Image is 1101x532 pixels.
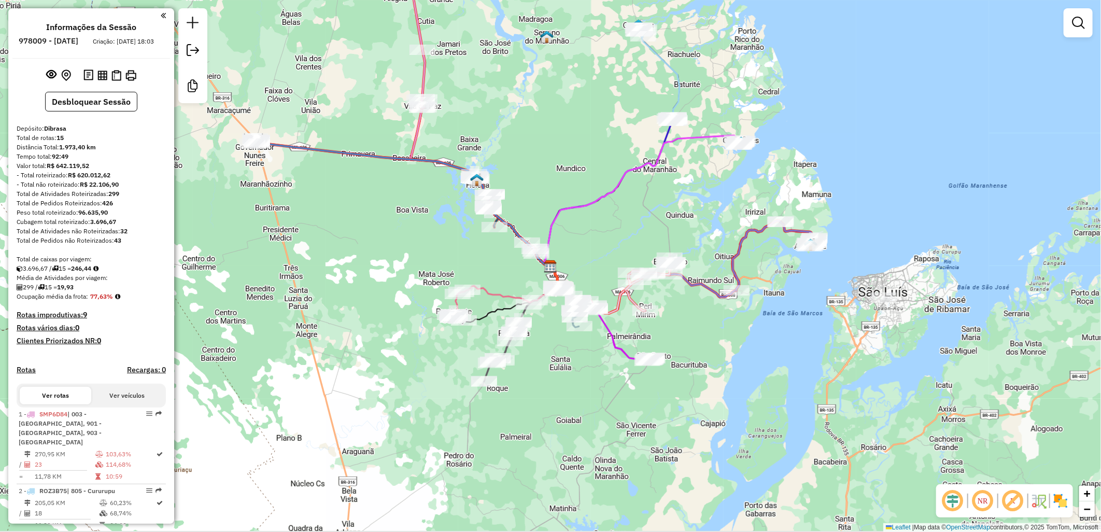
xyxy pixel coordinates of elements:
i: % de utilização do peso [100,500,107,506]
strong: 0 [75,323,79,332]
strong: 299 [108,190,119,198]
div: Map data © contributors,© 2025 TomTom, Microsoft [883,523,1101,532]
div: Peso total roteirizado: [17,208,166,217]
img: Fluxo de ruas [1031,493,1047,509]
td: 68,74% [109,508,156,519]
div: Atividade não roteirizada - CHOPERIA DO CODO [871,292,897,303]
td: 270,95 KM [34,449,95,459]
button: Imprimir Rotas [123,68,138,83]
span: 2 - [19,487,115,495]
img: Exibir/Ocultar setores [1052,493,1069,509]
a: Criar modelo [182,76,203,99]
a: OpenStreetMap [947,524,991,531]
a: Exportar sessão [182,40,203,63]
strong: 32 [120,227,128,235]
div: Tempo total: [17,152,166,161]
i: Meta Caixas/viagem: 1,00 Diferença: 245,44 [93,265,98,272]
td: 11,39 KM [34,520,99,530]
td: / [19,508,24,519]
a: Leaflet [886,524,911,531]
i: Tempo total em rota [95,473,101,480]
a: Exibir filtros [1068,12,1089,33]
div: Depósito: [17,124,166,133]
span: Exibir rótulo [1000,488,1025,513]
span: Ocupação média da frota: [17,292,88,300]
strong: 246,44 [71,264,91,272]
h6: 978009 - [DATE] [19,36,79,46]
i: % de utilização da cubagem [95,461,103,468]
strong: 77,63% [90,292,113,300]
span: − [1084,502,1091,515]
i: Rota otimizada [157,451,163,457]
img: Serrano do Maranhão [540,30,554,44]
img: Alcântara [804,238,817,251]
div: Média de Atividades por viagem: [17,273,166,283]
h4: Rotas improdutivas: [17,311,166,319]
h4: Recargas: 0 [127,366,166,374]
div: - Total roteirizado: [17,171,166,180]
button: Ver veículos [91,387,163,404]
div: Cubagem total roteirizado: [17,217,166,227]
a: Rotas [17,366,36,374]
a: Zoom out [1079,501,1095,517]
i: Rota otimizada [157,500,163,506]
div: 299 / 15 = [17,283,166,292]
strong: 15 [57,134,64,142]
div: Total de Atividades Roteirizadas: [17,189,166,199]
strong: Dibrasa [44,124,66,132]
td: 60,23% [109,498,156,508]
strong: 43 [114,236,121,244]
em: Rota exportada [156,487,162,494]
span: | 805 - Cururupu [67,487,115,495]
strong: R$ 22.106,90 [80,180,119,188]
i: Total de rotas [38,284,45,290]
div: Criação: [DATE] 18:03 [89,37,159,46]
div: Total de caixas por viagem: [17,255,166,264]
img: Curupuru [632,19,645,32]
i: % de utilização do peso [95,451,103,457]
div: Distância Total: [17,143,166,152]
i: Tempo total em rota [100,522,105,528]
span: SMP6D84 [39,410,67,418]
button: Ver rotas [20,387,91,404]
i: Total de Atividades [24,510,31,516]
td: 10:59 [105,471,156,482]
button: Visualizar relatório de Roteirização [95,68,109,82]
td: = [19,471,24,482]
i: Total de Atividades [24,461,31,468]
i: Total de Atividades [17,284,23,290]
strong: 92:49 [52,152,68,160]
strong: 426 [102,199,113,207]
button: Visualizar Romaneio [109,68,123,83]
div: Total de Atividades não Roteirizadas: [17,227,166,236]
span: Ocultar NR [970,488,995,513]
i: Distância Total [24,500,31,506]
em: Opções [146,411,152,417]
span: + [1084,487,1091,500]
img: Dibrasa [544,260,557,273]
span: | [912,524,914,531]
button: Desbloquear Sessão [45,92,137,111]
div: Total de Pedidos não Roteirizados: [17,236,166,245]
strong: R$ 642.119,52 [47,162,89,170]
td: 11,78 KM [34,471,95,482]
i: Distância Total [24,451,31,457]
span: 1 - [19,410,102,446]
strong: R$ 620.012,62 [68,171,110,179]
td: 114,68% [105,459,156,470]
div: Total de Pedidos Roteirizados: [17,199,166,208]
a: Zoom in [1079,486,1095,501]
button: Exibir sessão original [45,67,59,83]
em: Média calculada utilizando a maior ocupação (%Peso ou %Cubagem) de cada rota da sessão. Rotas cro... [115,293,120,300]
em: Opções [146,487,152,494]
td: 18 [34,508,99,519]
div: - Total não roteirizado: [17,180,166,189]
div: 3.696,67 / 15 = [17,264,166,273]
img: Guimarães [735,136,748,149]
i: % de utilização da cubagem [100,510,107,516]
strong: 0 [97,336,101,345]
td: = [19,520,24,530]
td: 103,63% [105,449,156,459]
img: Santa Helena [470,173,484,187]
